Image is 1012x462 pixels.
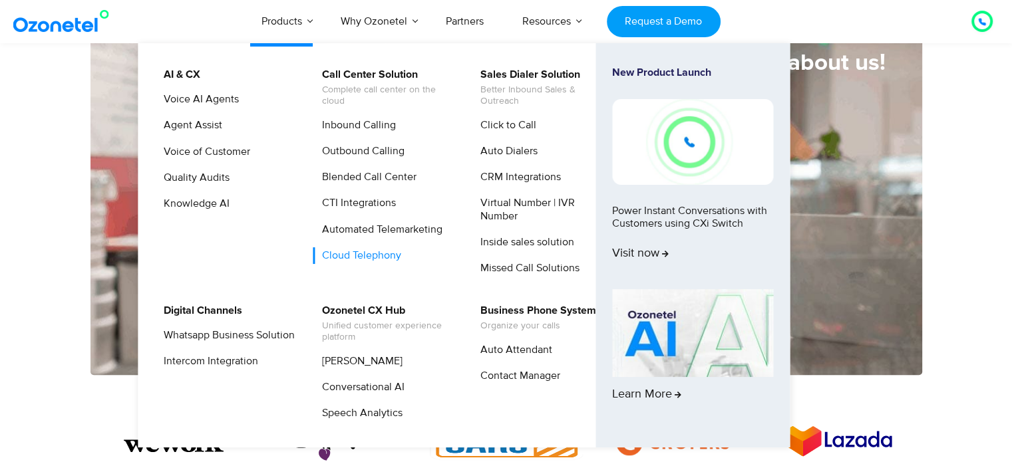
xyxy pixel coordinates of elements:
[313,143,407,160] a: Outbound Calling
[313,247,403,264] a: Cloud Telephony
[472,342,554,358] a: Auto Attendant
[612,388,681,402] span: Learn More
[472,143,540,160] a: Auto Dialers
[313,117,398,134] a: Inbound Calling
[612,289,773,377] img: AI
[313,66,455,109] a: Call Center SolutionComplete call center on the cloud
[313,302,455,345] a: Ozonetel CX HubUnified customer experience platform
[155,66,202,83] a: AI & CX
[612,99,773,184] img: New-Project-17.png
[612,289,773,425] a: Learn More
[313,169,419,185] a: Blended Call Center
[472,260,582,277] a: Missed Call Solutions
[155,144,252,160] a: Voice of Customer
[472,302,598,334] a: Business Phone SystemOrganize your calls
[313,221,444,238] a: Automated Telemarketing
[472,368,562,384] a: Contact Manager
[155,302,244,319] a: Digital Channels
[322,320,453,343] span: Unified customer experience platform
[472,195,613,224] a: Virtual Number | IVR Number
[472,234,576,251] a: Inside sales solution
[155,170,232,186] a: Quality Audits
[155,195,232,212] a: Knowledge AI
[612,247,669,261] span: Visit now
[155,327,297,344] a: Whatsapp Business Solution
[313,195,398,211] a: CTI Integrations
[155,91,241,108] a: Voice AI Agents
[155,353,260,370] a: Intercom Integration
[472,117,538,134] a: Click to Call
[472,66,613,109] a: Sales Dialer SolutionBetter Inbound Sales & Outreach
[480,320,596,332] span: Organize your calls
[313,353,405,370] a: [PERSON_NAME]
[322,84,453,107] span: Complete call center on the cloud
[607,6,721,37] a: Request a Demo
[90,51,886,74] h5: What customers say about us!
[313,379,407,396] a: Conversational AI
[480,84,611,107] span: Better Inbound Sales & Outreach
[612,66,773,284] a: New Product LaunchPower Instant Conversations with Customers using CXi SwitchVisit now
[155,117,224,134] a: Agent Assist
[472,169,563,185] a: CRM Integrations
[313,405,405,421] a: Speech Analytics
